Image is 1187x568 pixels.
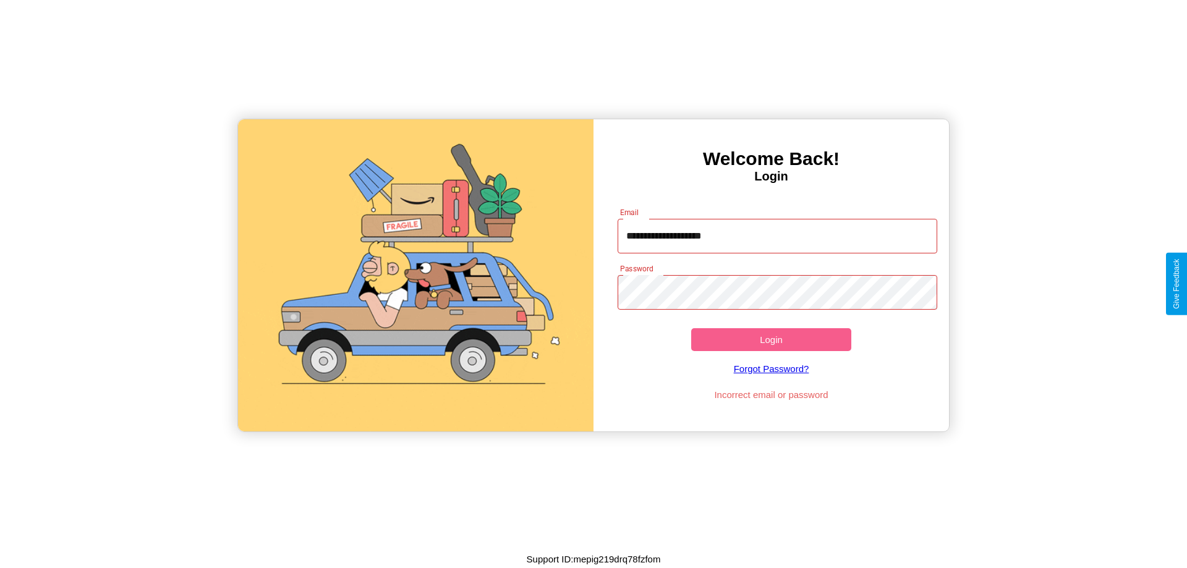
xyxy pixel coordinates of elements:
h3: Welcome Back! [593,148,949,169]
a: Forgot Password? [611,351,932,386]
label: Email [620,207,639,218]
img: gif [238,119,593,431]
p: Incorrect email or password [611,386,932,403]
p: Support ID: mepig219drq78fzfom [527,551,661,567]
button: Login [691,328,851,351]
h4: Login [593,169,949,184]
div: Give Feedback [1172,259,1181,309]
label: Password [620,263,653,274]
